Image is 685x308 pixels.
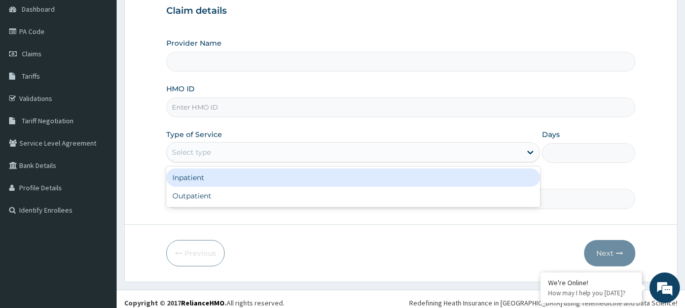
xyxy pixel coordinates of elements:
[22,5,55,14] span: Dashboard
[166,240,225,266] button: Previous
[166,129,222,140] label: Type of Service
[166,168,540,187] div: Inpatient
[548,289,634,297] p: How may I help you today?
[22,116,74,125] span: Tariff Negotiation
[172,147,211,157] div: Select type
[542,129,560,140] label: Days
[548,278,634,287] div: We're Online!
[124,298,227,307] strong: Copyright © 2017 .
[166,84,195,94] label: HMO ID
[409,298,677,308] div: Redefining Heath Insurance in [GEOGRAPHIC_DATA] using Telemedicine and Data Science!
[166,187,540,205] div: Outpatient
[584,240,635,266] button: Next
[166,97,636,117] input: Enter HMO ID
[22,49,42,58] span: Claims
[22,72,40,81] span: Tariffs
[166,38,222,48] label: Provider Name
[166,6,636,17] h3: Claim details
[181,298,225,307] a: RelianceHMO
